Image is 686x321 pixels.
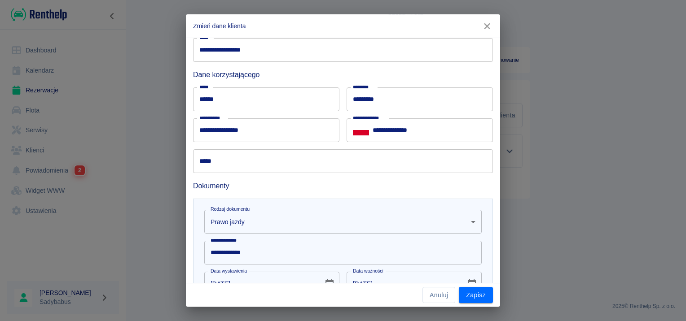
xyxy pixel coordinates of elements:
input: DD-MM-YYYY [204,272,317,295]
h6: Dane korzystającego [193,69,493,80]
input: DD-MM-YYYY [347,272,459,295]
h6: Dokumenty [193,180,493,191]
div: Prawo jazdy [204,210,482,234]
label: Data wystawienia [211,268,247,274]
button: Anuluj [422,287,455,304]
label: Data ważności [353,268,383,274]
button: Select country [353,123,369,137]
h2: Zmień dane klienta [186,14,500,38]
button: Choose date, selected date is 26 lis 2020 [321,275,339,293]
label: Rodzaj dokumentu [211,206,250,213]
button: Choose date, selected date is 26 lis 2030 [463,275,481,293]
button: Zapisz [459,287,493,304]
